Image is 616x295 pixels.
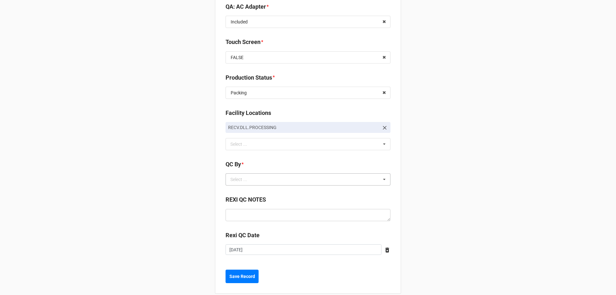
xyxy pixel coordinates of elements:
div: Select ... [229,140,256,148]
div: Packing [231,91,247,95]
label: Facility Locations [226,108,271,117]
label: QC By [226,160,241,169]
label: Touch Screen [226,38,261,47]
div: Select ... [229,176,256,183]
label: REXI QC NOTES [226,195,266,204]
label: Production Status [226,73,272,82]
input: Date [226,244,381,255]
button: Save Record [226,270,259,283]
b: Save Record [229,273,255,280]
p: RECV.DLL.PROCESSING [228,124,379,131]
div: FALSE [231,55,244,60]
div: Included [231,20,248,24]
label: QA: AC Adapter [226,2,266,11]
label: Rexi QC Date [226,231,260,240]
